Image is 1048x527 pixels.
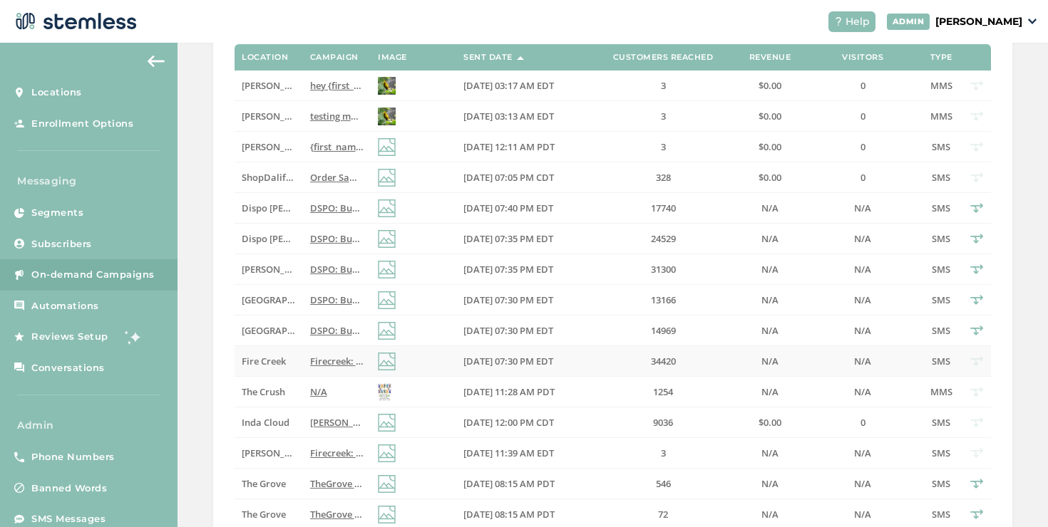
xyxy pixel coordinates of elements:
[310,141,364,153] label: {first_name} we've got the best VIP deals at you favorite store💰📈 Click the link now, deals won't...
[854,263,871,276] span: N/A
[599,417,727,429] label: 9036
[741,263,798,276] label: N/A
[242,508,295,521] label: The Grove
[310,355,364,367] label: Firecreek: Buy a zip get a zip FREE! Plus HUGE savings on premier brands Mon - Wed! See more deta...
[932,447,950,459] span: SMS
[834,17,843,26] img: icon-help-white-03924b79.svg
[661,110,666,122] span: 3
[242,202,436,214] span: Dispo [PERSON_NAME][GEOGRAPHIC_DATA]
[741,417,798,429] label: $0.00
[854,508,871,521] span: N/A
[310,477,739,490] span: TheGrove La Mesa: You have a new notification waiting for you, {first_name}! Reply END to cancel
[599,263,727,276] label: 31300
[661,140,666,153] span: 3
[927,80,955,92] label: MMS
[813,263,913,276] label: N/A
[463,508,585,521] label: 08/17/2025 08:15 AM PDT
[813,110,913,122] label: 0
[310,324,888,337] span: DSPO: Buy a zip get a 1/2 zip FREE Storewide! Plus HUGE savings on premier brands Mon - Wed! See ...
[927,478,955,490] label: SMS
[930,110,952,122] span: MMS
[31,330,108,344] span: Reviews Setup
[813,325,913,337] label: N/A
[813,508,913,521] label: N/A
[759,110,781,122] span: $0.00
[761,232,779,245] span: N/A
[31,85,82,100] span: Locations
[930,53,952,62] label: Type
[741,478,798,490] label: N/A
[463,232,553,245] span: [DATE] 07:35 PM EDT
[741,141,798,153] label: $0.00
[310,385,327,398] span: N/A
[599,202,727,214] label: 17740
[463,53,513,62] label: Sent Date
[463,171,554,184] span: [DATE] 07:05 PM CDT
[378,322,396,340] img: icon-img-d887fa0c.svg
[378,353,396,370] img: icon-img-d887fa0c.svg
[813,355,913,367] label: N/A
[599,110,727,122] label: 3
[242,140,366,153] span: [PERSON_NAME]'s Test Store
[242,416,289,429] span: Inda Cloud
[463,324,553,337] span: [DATE] 07:30 PM EDT
[242,293,335,306] span: [GEOGRAPHIC_DATA]
[242,53,288,62] label: Location
[310,508,739,521] span: TheGrove La Mesa: You have a new notification waiting for you, {first_name}! Reply END to cancel
[854,202,871,214] span: N/A
[977,459,1048,527] iframe: Chat Widget
[932,202,950,214] span: SMS
[813,141,913,153] label: 0
[463,416,554,429] span: [DATE] 12:00 PM CDT
[854,477,871,490] span: N/A
[378,199,396,217] img: icon-img-d887fa0c.svg
[242,80,295,92] label: Swapnil Test store
[119,323,148,351] img: glitter-stars-b7820f95.gif
[599,325,727,337] label: 14969
[927,233,955,245] label: SMS
[854,385,871,398] span: N/A
[813,417,913,429] label: 0
[463,477,555,490] span: [DATE] 08:15 AM PDT
[599,80,727,92] label: 3
[741,355,798,367] label: N/A
[242,447,408,459] span: [PERSON_NAME][GEOGRAPHIC_DATA]
[932,293,950,306] span: SMS
[463,293,553,306] span: [DATE] 07:30 PM EDT
[927,172,955,184] label: SMS
[310,447,364,459] label: Firecreek: Buy a zip get a zip FREE! Plus HUGE savings on premier brands Mon - Wed! See more deta...
[813,447,913,459] label: N/A
[932,140,950,153] span: SMS
[242,477,286,490] span: The Grove
[932,232,950,245] span: SMS
[761,508,779,521] span: N/A
[242,355,286,367] span: Fire Creek
[378,108,396,125] img: FkMlm0fiVmZ5UKWzDwTlyPSYHhlDh7GwHfsdF.jpg
[310,140,848,153] span: {first_name} we've got the best VIP deals at you favorite store💰📈 Click the link now, deals won't...
[463,417,585,429] label: 08/17/2025 12:00 PM CDT
[242,141,295,153] label: Brian's Test Store
[378,53,407,62] label: Image
[861,140,865,153] span: 0
[932,477,950,490] span: SMS
[242,172,295,184] label: ShopDalifornia
[148,56,165,67] img: icon-arrow-back-accent-c549486e.svg
[761,477,779,490] span: N/A
[463,447,554,459] span: [DATE] 11:39 AM EDT
[378,414,396,432] img: icon-img-d887fa0c.svg
[242,508,286,521] span: The Grove
[310,416,602,429] span: [PERSON_NAME] @ Indacloud: 15% OFF [DATE] Reply END to cancel
[599,355,727,367] label: 34420
[932,508,950,521] span: SMS
[927,202,955,214] label: SMS
[463,172,585,184] label: 08/17/2025 07:05 PM CDT
[310,447,873,459] span: Firecreek: Buy a zip get a zip FREE! Plus HUGE savings on premier brands Mon - Wed! See more deta...
[242,355,295,367] label: Fire Creek
[741,80,798,92] label: $0.00
[463,447,585,459] label: 08/17/2025 11:39 AM EDT
[242,233,295,245] label: Dispo Romeo
[599,294,727,306] label: 13166
[854,293,871,306] span: N/A
[310,417,364,429] label: Josh @ Indacloud: 15% OFF Labor Day Reply END to cancel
